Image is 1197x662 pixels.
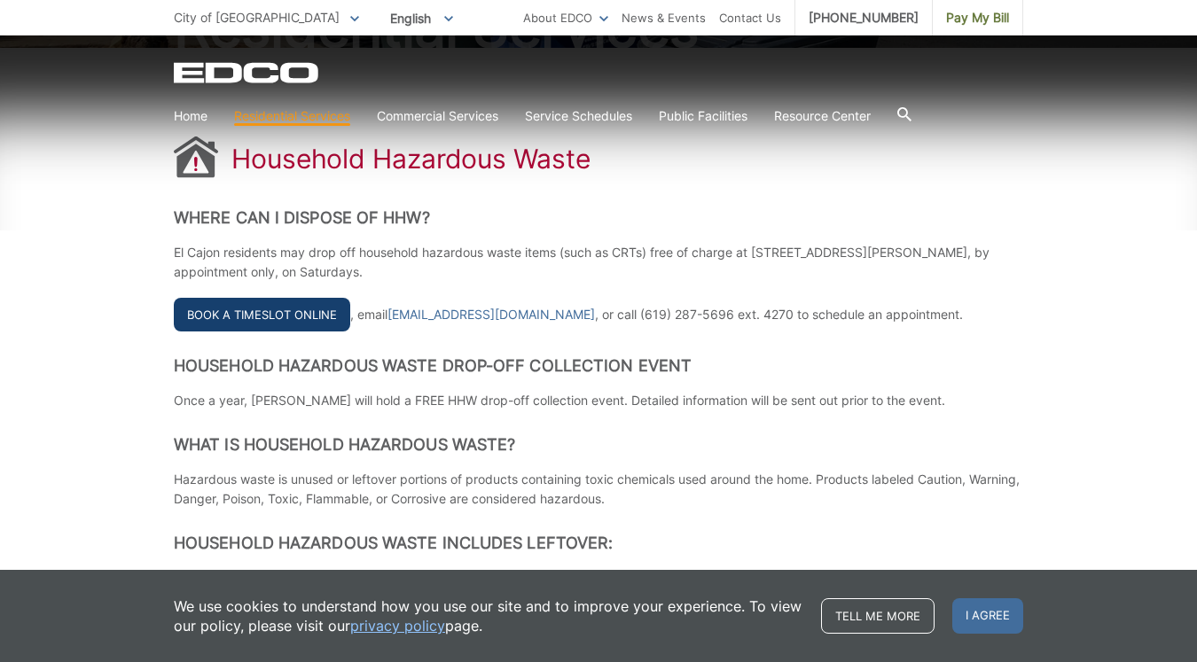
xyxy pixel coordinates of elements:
[174,356,1023,376] h2: Household Hazardous Waste Drop-Off Collection Event
[377,106,498,126] a: Commercial Services
[174,62,321,83] a: EDCD logo. Return to the homepage.
[946,8,1009,27] span: Pay My Bill
[387,305,595,324] a: [EMAIL_ADDRESS][DOMAIN_NAME]
[821,598,935,634] a: Tell me more
[174,298,1023,331] p: , email , or call (619) 287-5696 ext. 4270 to schedule an appointment.
[659,106,747,126] a: Public Facilities
[231,143,591,175] h1: Household Hazardous Waste
[234,106,350,126] a: Residential Services
[523,8,608,27] a: About EDCO
[192,568,327,588] li: Aerosol
[174,10,340,25] span: City of [GEOGRAPHIC_DATA]
[174,391,1023,410] p: Once a year, [PERSON_NAME] will hold a FREE HHW drop-off collection event. Detailed information w...
[174,435,1023,455] h2: What is Household Hazardous Waste?
[622,8,706,27] a: News & Events
[534,568,669,588] li: Drain Openers
[174,208,1023,228] h2: Where Can I Dispose of HHW?
[774,106,871,126] a: Resource Center
[174,533,1023,553] h2: Household Hazardous Waste Includes Leftover:
[377,4,466,33] span: English
[174,243,1023,282] p: El Cajon residents may drop off household hazardous waste items (such as CRTs) free of charge at ...
[174,596,803,635] p: We use cookies to understand how you use our site and to improve your experience. To view our pol...
[525,106,632,126] a: Service Schedules
[719,8,781,27] a: Contact Us
[363,568,498,588] li: Auto Batteries
[174,298,350,331] a: Book a Timeslot Online
[174,470,1023,509] p: Hazardous waste is unused or leftover portions of products containing toxic chemicals used around...
[350,616,445,635] a: privacy policy
[174,106,207,126] a: Home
